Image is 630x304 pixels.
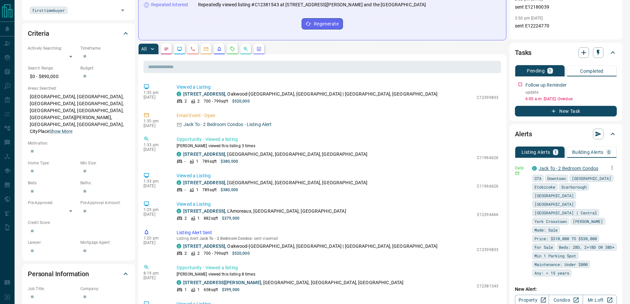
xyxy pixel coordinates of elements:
[28,220,130,226] p: Credit Score:
[515,45,617,61] div: Tasks
[144,184,167,188] p: [DATE]
[184,121,272,128] p: Jack To - 2 Bedroom Condos - Listing Alert
[183,243,438,250] p: , Oakwood-[GEOGRAPHIC_DATA], [GEOGRAPHIC_DATA] | [GEOGRAPHIC_DATA], [GEOGRAPHIC_DATA]
[202,158,217,164] p: 789 sqft
[573,218,603,225] span: [PERSON_NAME]
[80,45,130,51] p: Timeframe:
[608,150,610,154] p: 0
[515,126,617,142] div: Alerts
[80,286,130,292] p: Company:
[185,215,187,221] p: 2
[198,1,426,8] p: Repeatedly viewed listing #C12381543 at [STREET_ADDRESS][PERSON_NAME] and the [GEOGRAPHIC_DATA]
[28,91,130,137] p: [GEOGRAPHIC_DATA], [GEOGRAPHIC_DATA], [GEOGRAPHIC_DATA], [GEOGRAPHIC_DATA], [GEOGRAPHIC_DATA], [G...
[534,235,597,242] span: Price: $310,000 TO $530,000
[183,280,261,285] a: [STREET_ADDRESS][PERSON_NAME]
[144,143,167,147] p: 1:33 pm
[164,46,169,52] svg: Notes
[177,92,181,96] div: condos.ca
[539,166,598,171] a: Jack To - 2 Bedroom Condos
[217,46,222,52] svg: Listing Alerts
[28,160,77,166] p: Home Type:
[28,266,130,282] div: Personal Information
[515,171,520,176] svg: Email
[197,98,200,104] p: 2
[144,207,167,212] p: 1:29 pm
[144,147,167,152] p: [DATE]
[477,95,498,101] p: C12399833
[534,244,553,250] span: For Sale
[477,283,498,289] p: C12381543
[525,96,617,102] p: 6:00 a.m. [DATE] - Overdue
[185,187,186,193] p: -
[197,250,200,256] p: 2
[177,229,498,236] p: Listing Alert Sent
[177,236,498,241] p: Listing Alert : - sent via email
[547,175,566,182] span: Downtown
[221,158,238,164] p: $380,000
[28,25,130,41] div: Criteria
[49,128,72,135] button: Show More
[185,98,187,104] p: 2
[177,280,181,285] div: condos.ca
[554,150,557,154] p: 1
[532,166,537,171] div: condos.ca
[177,271,498,277] p: [PERSON_NAME] viewed this listing 8 times
[28,269,89,279] h2: Personal Information
[222,215,239,221] p: $379,000
[80,180,130,186] p: Baths:
[177,46,182,52] svg: Lead Browsing Activity
[190,46,195,52] svg: Calls
[177,244,181,248] div: condos.ca
[477,183,498,189] p: C11966626
[534,252,576,259] span: Min 1 Parking Spot
[185,250,187,256] p: 2
[230,46,235,52] svg: Requests
[183,91,225,97] a: [STREET_ADDRESS]
[183,151,368,158] p: , [GEOGRAPHIC_DATA], [GEOGRAPHIC_DATA], [GEOGRAPHIC_DATA]
[204,250,228,256] p: 700 - 799 sqft
[534,175,541,182] span: GTA
[183,243,225,249] a: [STREET_ADDRESS]
[80,239,130,245] p: Mortgage Agent:
[80,160,130,166] p: Min Size:
[183,208,346,215] p: , L'Amoreaux, [GEOGRAPHIC_DATA], [GEOGRAPHIC_DATA]
[232,98,250,104] p: $520,000
[534,184,555,190] span: Etobicoke
[144,90,167,95] p: 1:35 pm
[28,28,49,39] h2: Criteria
[177,136,498,143] p: Opportunity - Viewed a listing
[28,286,77,292] p: Job Title:
[28,140,130,146] p: Motivation:
[144,95,167,100] p: [DATE]
[534,227,558,233] span: Mode: Sale
[534,270,569,276] span: Any: < 15 years
[243,46,248,52] svg: Opportunities
[204,287,218,293] p: 658 sqft
[515,286,617,293] p: New Alert:
[183,279,403,286] p: , [GEOGRAPHIC_DATA], [GEOGRAPHIC_DATA], [GEOGRAPHIC_DATA]
[144,271,167,276] p: 8:19 pm
[572,175,611,182] span: [GEOGRAPHIC_DATA]
[204,98,228,104] p: 700 - 799 sqft
[28,200,77,206] p: Pre-Approved:
[28,65,77,71] p: Search Range:
[534,218,567,225] span: York Crosstown
[144,240,167,245] p: [DATE]
[28,71,77,82] p: $0 - $890,000
[559,244,614,250] span: Beds: 2BD, 2+1BD OR 3BD+
[515,47,531,58] h2: Tasks
[28,239,77,245] p: Lawyer:
[580,69,604,73] p: Completed
[221,187,238,193] p: $380,000
[144,123,167,128] p: [DATE]
[177,180,181,185] div: condos.ca
[549,68,551,73] p: 1
[177,209,181,213] div: condos.ca
[183,91,438,98] p: , Oakwood-[GEOGRAPHIC_DATA], [GEOGRAPHIC_DATA] | [GEOGRAPHIC_DATA], [GEOGRAPHIC_DATA]
[183,180,225,185] a: [STREET_ADDRESS]
[203,46,209,52] svg: Emails
[183,179,368,186] p: , [GEOGRAPHIC_DATA], [GEOGRAPHIC_DATA], [GEOGRAPHIC_DATA]
[515,16,543,21] p: 3:50 pm [DATE]
[177,84,498,91] p: Viewed a Listing
[28,45,77,51] p: Actively Searching:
